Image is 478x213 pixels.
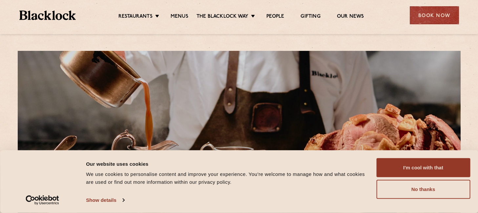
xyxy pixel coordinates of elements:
[118,13,153,21] a: Restaurants
[86,170,369,186] div: We use cookies to personalise content and improve your experience. You're welcome to manage how a...
[14,195,71,205] a: Usercentrics Cookiebot - opens in a new window
[410,6,459,24] div: Book Now
[376,158,470,177] button: I'm cool with that
[86,160,369,168] div: Our website uses cookies
[266,13,284,21] a: People
[171,13,188,21] a: Menus
[301,13,320,21] a: Gifting
[337,13,364,21] a: Our News
[376,180,470,199] button: No thanks
[19,11,76,20] img: BL_Textured_Logo-footer-cropped.svg
[197,13,248,21] a: The Blacklock Way
[86,195,124,205] a: Show details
